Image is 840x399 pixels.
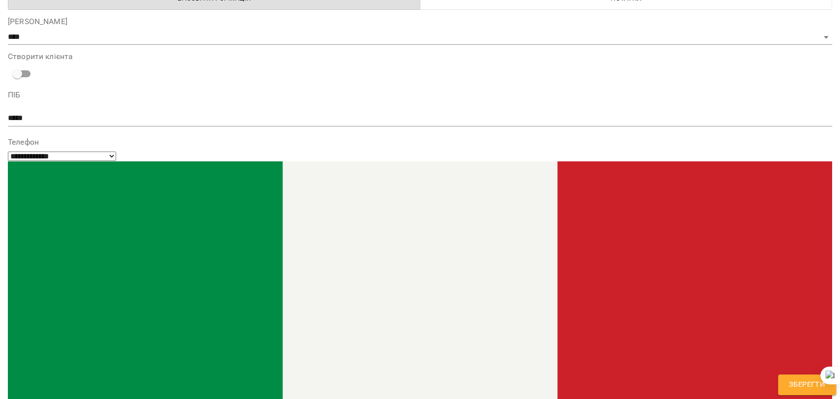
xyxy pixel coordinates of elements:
span: Зберегти [789,378,825,391]
label: [PERSON_NAME] [8,18,832,26]
select: Phone number country [8,152,116,161]
label: Телефон [8,138,832,146]
label: ПІБ [8,91,832,99]
button: Зберегти [778,374,836,395]
label: Створити клієнта [8,53,832,61]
